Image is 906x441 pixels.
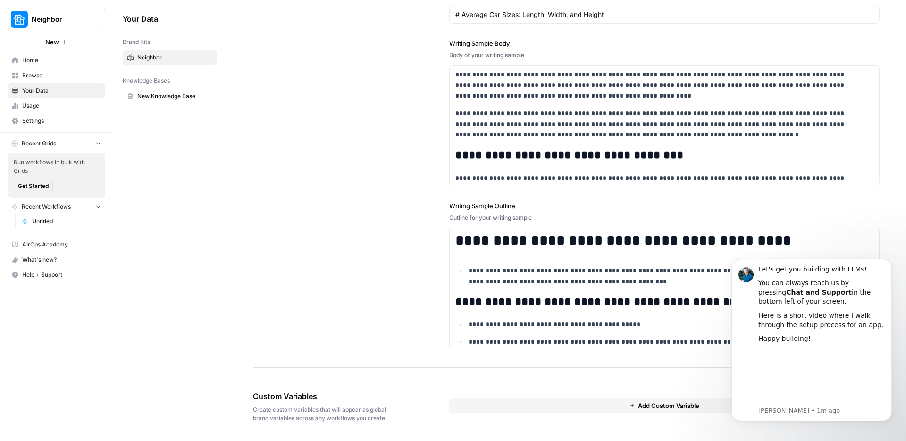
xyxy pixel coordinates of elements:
a: Your Data [8,83,105,98]
input: Game Day Gear Guide [455,10,873,19]
button: Recent Grids [8,136,105,151]
span: Recent Grids [22,139,56,148]
a: Neighbor [123,50,217,65]
span: Your Data [123,13,205,25]
span: AirOps Academy [22,240,101,249]
span: New Knowledge Base [137,92,212,101]
button: Get Started [14,180,53,192]
iframe: youtube [41,104,168,161]
span: Neighbor [137,53,212,62]
span: Your Data [22,86,101,95]
div: Body of your writing sample [449,51,880,59]
button: Workspace: Neighbor [8,8,105,31]
span: Usage [22,102,101,110]
span: Home [22,56,101,65]
span: New [45,37,59,47]
a: AirOps Academy [8,237,105,252]
button: Help + Support [8,267,105,282]
label: Writing Sample Body [449,39,880,48]
a: Home [8,53,105,68]
span: Create custom variables that will appear as global brand variables across any workflows you create. [253,406,396,423]
iframe: Intercom notifications message [717,245,906,436]
span: Knowledge Bases [123,76,170,85]
span: Settings [22,117,101,125]
span: Brand Kits [123,38,150,46]
button: New [8,35,105,49]
a: Settings [8,113,105,128]
a: New Knowledge Base [123,89,217,104]
span: Get Started [18,182,49,190]
p: Message from Alex, sent 1m ago [41,162,168,170]
button: Add Custom Variable [449,398,880,413]
div: Outline for your writing sample [449,213,880,222]
button: What's new? [8,252,105,267]
span: Run workflows in bulk with Grids [14,158,100,175]
label: Writing Sample Outline [449,201,880,211]
span: Custom Variables [253,390,396,402]
span: Help + Support [22,271,101,279]
span: Untitled [32,217,101,226]
span: Recent Workflows [22,203,71,211]
span: Browse [22,71,101,80]
a: Browse [8,68,105,83]
img: Neighbor Logo [11,11,28,28]
a: Untitled [17,214,105,229]
a: Usage [8,98,105,113]
span: Add Custom Variable [638,401,699,410]
span: Neighbor [32,15,89,24]
button: Recent Workflows [8,200,105,214]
